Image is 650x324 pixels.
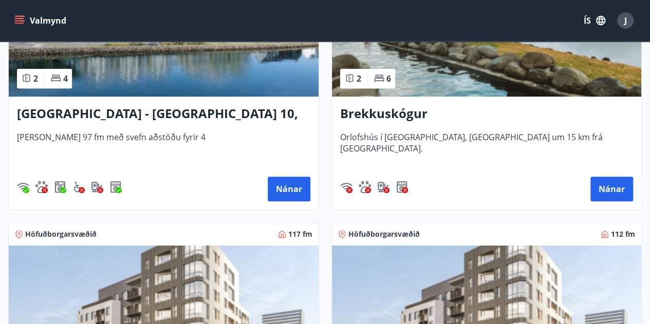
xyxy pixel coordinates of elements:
[33,73,38,84] span: 2
[25,229,97,239] span: Höfuðborgarsvæðið
[348,229,420,239] span: Höfuðborgarsvæðið
[54,181,66,193] div: Þvottavél
[611,229,635,239] span: 112 fm
[72,181,85,193] div: Aðgengi fyrir hjólastól
[340,105,634,123] h3: Brekkuskógur
[72,181,85,193] img: 8IYIKVZQyRlUC6HQIIUSdjpPGRncJsz2RzLgWvp4.svg
[288,229,312,239] span: 117 fm
[377,181,389,193] img: nH7E6Gw2rvWFb8XaSdRp44dhkQaj4PJkOoRYItBQ.svg
[590,177,633,201] button: Nánar
[377,181,389,193] div: Hleðslustöð fyrir rafbíla
[54,181,66,193] img: Dl16BY4EX9PAW649lg1C3oBuIaAsR6QVDQBO2cTm.svg
[359,181,371,193] div: Gæludýr
[268,177,310,201] button: Nánar
[340,131,634,165] span: Orlofshús í [GEOGRAPHIC_DATA], [GEOGRAPHIC_DATA] um 15 km frá [GEOGRAPHIC_DATA].
[35,181,48,193] div: Gæludýr
[386,73,391,84] span: 6
[12,11,70,30] button: menu
[91,181,103,193] div: Hleðslustöð fyrir rafbíla
[17,131,310,165] span: [PERSON_NAME] 97 fm með svefn aðstöðu fyrir 4
[359,181,371,193] img: pxcaIm5dSOV3FS4whs1soiYWTwFQvksT25a9J10C.svg
[396,181,408,193] div: Þurrkari
[91,181,103,193] img: nH7E6Gw2rvWFb8XaSdRp44dhkQaj4PJkOoRYItBQ.svg
[17,105,310,123] h3: [GEOGRAPHIC_DATA] - [GEOGRAPHIC_DATA] 10, 202
[35,181,48,193] img: pxcaIm5dSOV3FS4whs1soiYWTwFQvksT25a9J10C.svg
[109,181,122,193] div: Þurrkari
[17,181,29,193] div: Þráðlaust net
[340,181,352,193] div: Þráðlaust net
[109,181,122,193] img: hddCLTAnxqFUMr1fxmbGG8zWilo2syolR0f9UjPn.svg
[63,73,68,84] span: 4
[340,181,352,193] img: HJRyFFsYp6qjeUYhR4dAD8CaCEsnIFYZ05miwXoh.svg
[613,8,638,33] button: J
[17,181,29,193] img: HJRyFFsYp6qjeUYhR4dAD8CaCEsnIFYZ05miwXoh.svg
[578,11,611,30] button: ÍS
[357,73,361,84] span: 2
[624,15,627,26] span: J
[396,181,408,193] img: hddCLTAnxqFUMr1fxmbGG8zWilo2syolR0f9UjPn.svg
